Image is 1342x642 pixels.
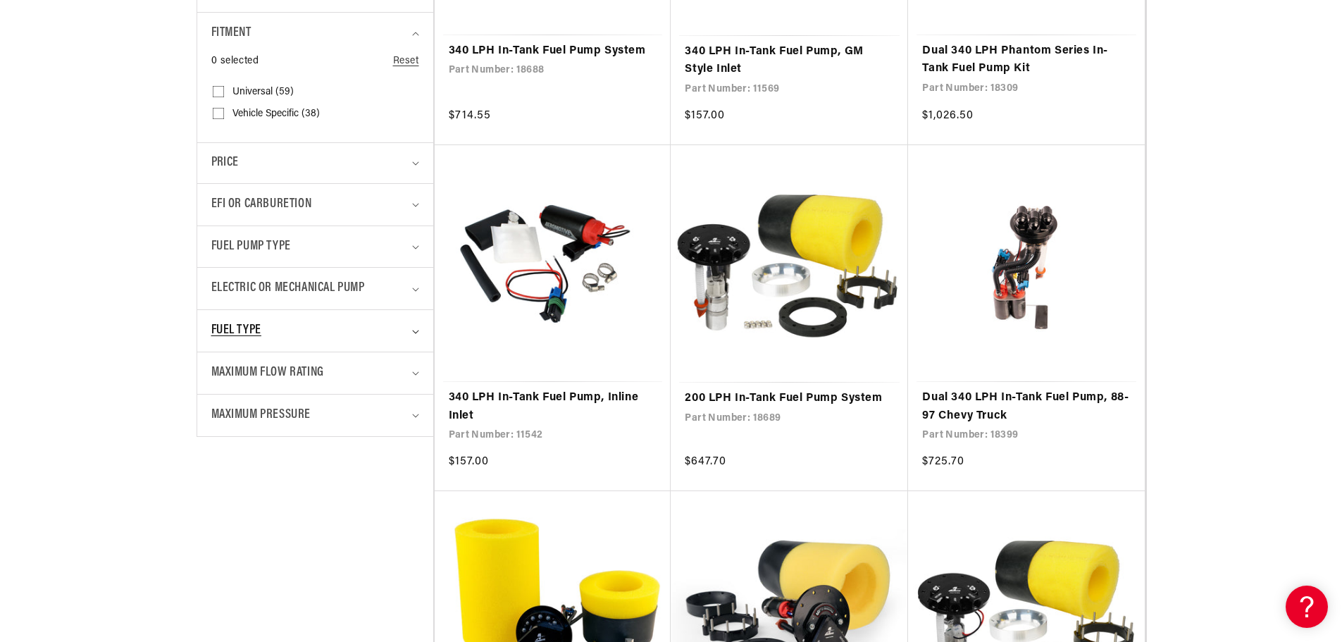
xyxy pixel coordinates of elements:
[211,395,419,436] summary: Maximum Pressure (0 selected)
[211,23,251,44] span: Fitment
[232,86,294,99] span: Universal (59)
[211,352,419,394] summary: Maximum Flow Rating (0 selected)
[211,54,259,69] span: 0 selected
[211,195,312,215] span: EFI or Carburetion
[211,154,239,173] span: Price
[211,321,261,341] span: Fuel Type
[211,405,311,426] span: Maximum Pressure
[211,226,419,268] summary: Fuel Pump Type (0 selected)
[211,268,419,309] summary: Electric or Mechanical Pump (0 selected)
[211,310,419,352] summary: Fuel Type (0 selected)
[211,184,419,226] summary: EFI or Carburetion (0 selected)
[449,389,657,425] a: 340 LPH In-Tank Fuel Pump, Inline Inlet
[922,42,1131,78] a: Dual 340 LPH Phantom Series In-Tank Fuel Pump Kit
[211,143,419,183] summary: Price
[685,390,894,408] a: 200 LPH In-Tank Fuel Pump System
[393,54,419,69] a: Reset
[211,13,419,54] summary: Fitment (0 selected)
[449,42,657,61] a: 340 LPH In-Tank Fuel Pump System
[685,43,894,79] a: 340 LPH In-Tank Fuel Pump, GM Style Inlet
[211,278,365,299] span: Electric or Mechanical Pump
[922,389,1131,425] a: Dual 340 LPH In-Tank Fuel Pump, 88-97 Chevy Truck
[232,108,320,121] span: Vehicle Specific (38)
[211,363,324,383] span: Maximum Flow Rating
[211,237,291,257] span: Fuel Pump Type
